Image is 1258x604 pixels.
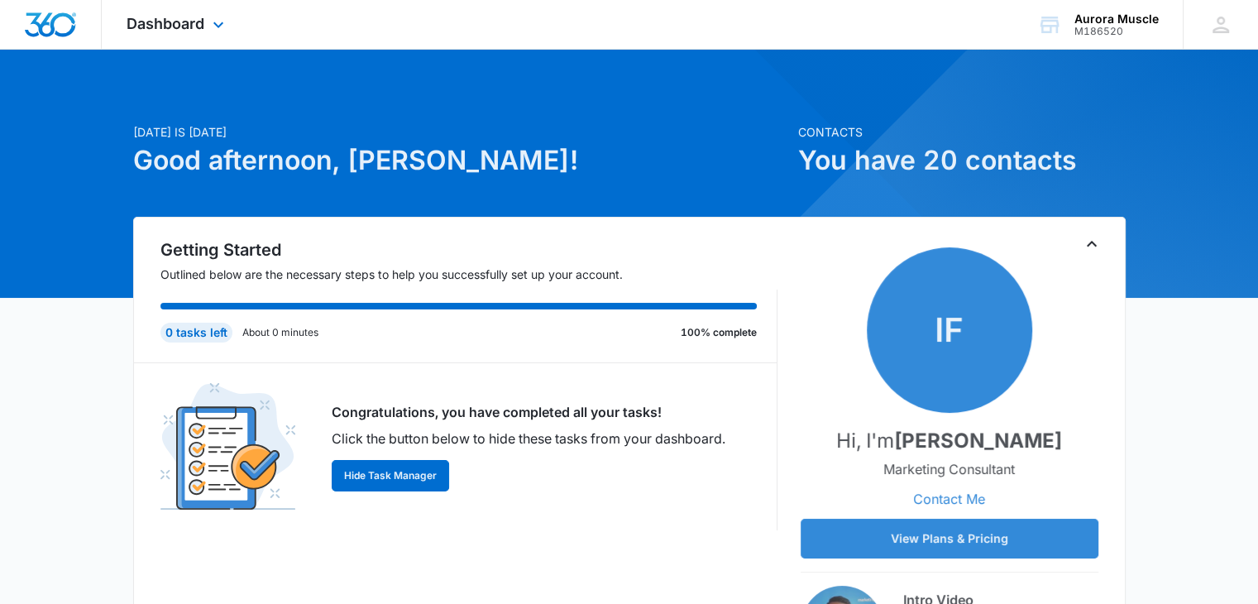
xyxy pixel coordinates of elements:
div: account name [1074,12,1159,26]
p: [DATE] is [DATE] [133,123,788,141]
button: Contact Me [897,479,1002,519]
button: View Plans & Pricing [801,519,1098,558]
p: Congratulations, you have completed all your tasks! [332,402,725,422]
p: Contacts [798,123,1126,141]
button: Toggle Collapse [1082,234,1102,254]
h2: Getting Started [160,237,777,262]
p: 100% complete [681,325,757,340]
p: Click the button below to hide these tasks from your dashboard. [332,429,725,448]
div: account id [1074,26,1159,37]
strong: [PERSON_NAME] [894,429,1062,453]
button: Hide Task Manager [332,460,449,491]
h1: Good afternoon, [PERSON_NAME]! [133,141,788,180]
p: Outlined below are the necessary steps to help you successfully set up your account. [160,266,777,283]
div: 0 tasks left [160,323,232,343]
h1: You have 20 contacts [798,141,1126,180]
span: Dashboard [127,15,204,32]
span: IF [867,247,1032,413]
p: Marketing Consultant [883,459,1015,479]
p: About 0 minutes [242,325,318,340]
p: Hi, I'm [836,426,1062,456]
